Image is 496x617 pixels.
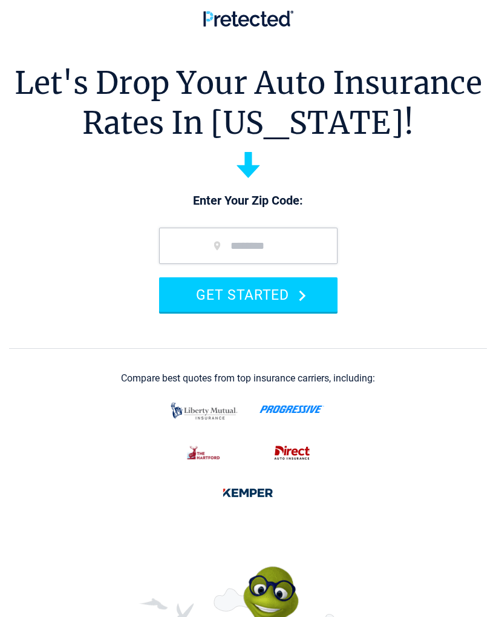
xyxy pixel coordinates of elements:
input: zip code [159,228,338,264]
img: direct [268,440,316,466]
img: thehartford [180,440,228,466]
button: GET STARTED [159,277,338,312]
p: Enter Your Zip Code: [147,193,350,210]
img: kemper [216,480,280,506]
div: Compare best quotes from top insurance carriers, including: [121,373,375,384]
img: progressive [259,405,324,414]
h1: Let's Drop Your Auto Insurance Rates In [US_STATE]! [15,64,482,143]
img: Pretected Logo [203,10,293,27]
img: liberty [168,397,241,426]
